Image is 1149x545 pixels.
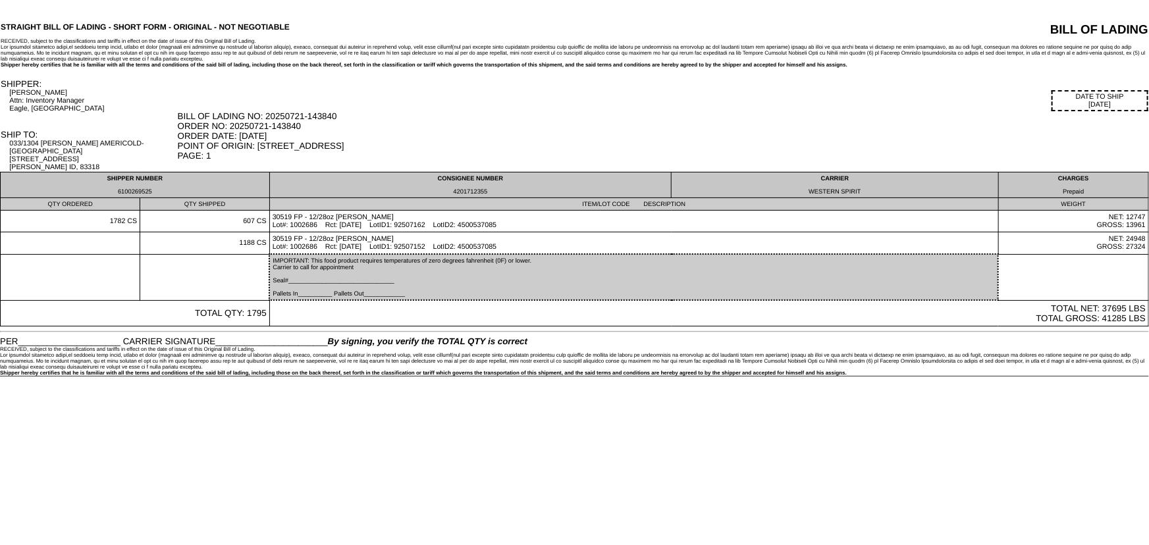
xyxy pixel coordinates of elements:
span: By signing, you verify the TOTAL QTY is correct [328,336,527,346]
td: TOTAL QTY: 1795 [1,300,270,326]
div: 4201712355 [273,188,668,195]
td: 607 CS [140,211,270,232]
div: DATE TO SHIP [DATE] [1052,90,1148,111]
td: QTY SHIPPED [140,198,270,211]
td: 30519 FP - 12/28oz [PERSON_NAME] Lot#: 1002686 Rct: [DATE] LotID1: 92507162 LotID2: 4500537085 [269,211,998,232]
div: [PERSON_NAME] Attn: Inventory Manager Eagle, [GEOGRAPHIC_DATA] [9,89,176,113]
div: Shipper hereby certifies that he is familiar with all the terms and conditions of the said bill o... [1,62,1148,68]
div: 6100269525 [3,188,267,195]
td: CARRIER [672,172,999,198]
td: QTY ORDERED [1,198,140,211]
td: WEIGHT [998,198,1148,211]
td: ITEM/LOT CODE DESCRIPTION [269,198,998,211]
div: SHIPPER: [1,79,176,89]
td: SHIPPER NUMBER [1,172,270,198]
div: Prepaid [1002,188,1146,195]
td: IMPORTANT: This food product requires temperatures of zero degrees fahrenheit (0F) or lower. Carr... [269,254,998,300]
td: CHARGES [998,172,1148,198]
td: 30519 FP - 12/28oz [PERSON_NAME] Lot#: 1002686 Rct: [DATE] LotID1: 92507152 LotID2: 4500537085 [269,232,998,255]
td: CONSIGNEE NUMBER [269,172,671,198]
div: BILL OF LADING [844,22,1148,37]
div: BILL OF LADING NO: 20250721-143840 ORDER NO: 20250721-143840 ORDER DATE: [DATE] POINT OF ORIGIN: ... [178,111,1148,161]
td: NET: 12747 GROSS: 13961 [998,211,1148,232]
td: 1782 CS [1,211,140,232]
td: TOTAL NET: 37695 LBS TOTAL GROSS: 41285 LBS [269,300,1148,326]
div: 033/1304 [PERSON_NAME] AMERICOLD-[GEOGRAPHIC_DATA] [STREET_ADDRESS] [PERSON_NAME] ID, 83318 [9,140,176,171]
div: WESTERN SPIRIT [674,188,996,195]
td: 1188 CS [140,232,270,255]
div: SHIP TO: [1,130,176,140]
td: NET: 24948 GROSS: 27324 [998,232,1148,255]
